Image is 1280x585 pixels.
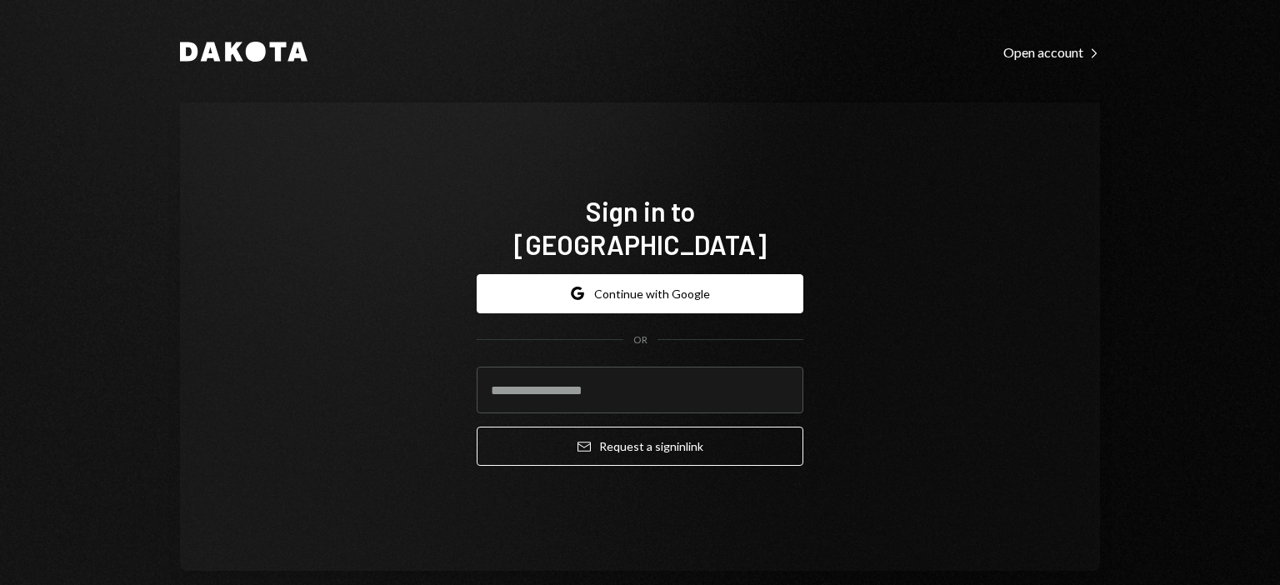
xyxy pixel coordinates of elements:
[1003,42,1100,61] a: Open account
[633,333,647,347] div: OR
[1003,44,1100,61] div: Open account
[477,274,803,313] button: Continue with Google
[477,194,803,261] h1: Sign in to [GEOGRAPHIC_DATA]
[477,427,803,466] button: Request a signinlink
